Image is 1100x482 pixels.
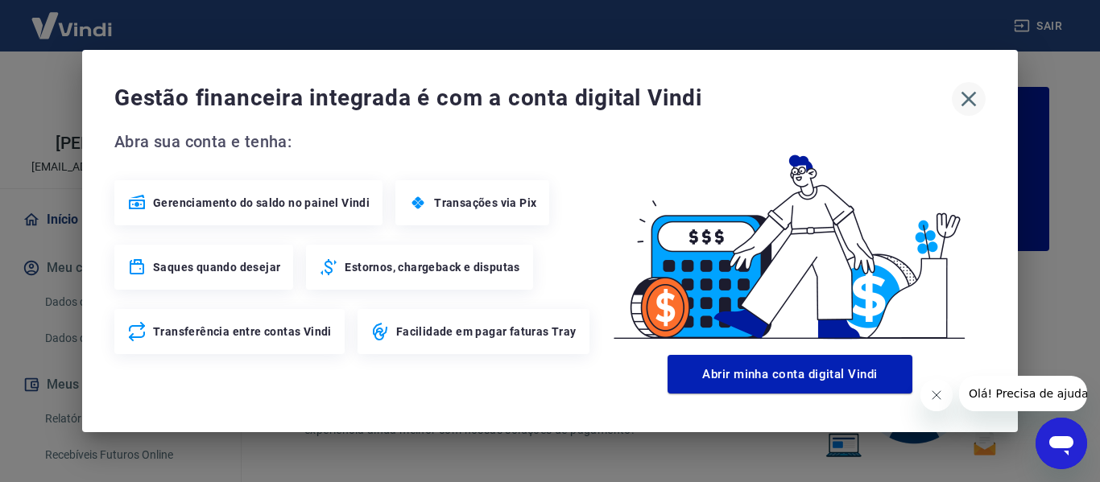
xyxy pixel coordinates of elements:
[920,379,953,411] iframe: Fechar mensagem
[114,82,952,114] span: Gestão financeira integrada é com a conta digital Vindi
[434,195,536,211] span: Transações via Pix
[594,129,986,348] img: Good Billing
[668,355,912,393] button: Abrir minha conta digital Vindi
[345,259,519,275] span: Estornos, chargeback e disputas
[153,259,280,275] span: Saques quando desejar
[959,376,1087,411] iframe: Mensagem da empresa
[153,323,332,340] span: Transferência entre contas Vindi
[1036,418,1087,469] iframe: Botão para abrir a janela de mensagens
[153,195,370,211] span: Gerenciamento do saldo no painel Vindi
[10,11,135,24] span: Olá! Precisa de ajuda?
[114,129,594,154] span: Abra sua conta e tenha:
[396,323,577,340] span: Facilidade em pagar faturas Tray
